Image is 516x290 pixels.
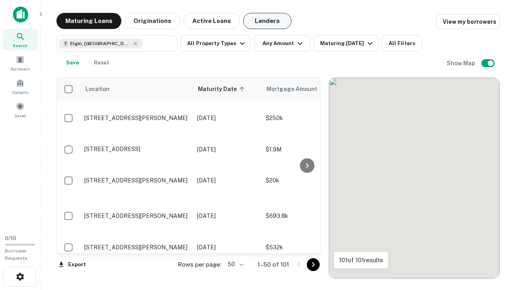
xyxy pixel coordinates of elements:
[2,75,38,97] a: Contacts
[262,78,350,100] th: Mortgage Amount
[339,255,383,265] p: 101 of 101 results
[56,259,88,271] button: Export
[5,235,16,241] span: 0 / 10
[436,14,500,29] a: View my borrowers
[193,78,262,100] th: Maturity Date
[15,112,26,119] span: Saved
[266,145,346,154] p: $1.9M
[89,55,114,71] button: Reset
[12,89,28,95] span: Contacts
[60,55,85,71] button: Save your search to get updates of matches that match your search criteria.
[10,66,30,72] span: Borrowers
[320,39,375,48] div: Maturing [DATE]
[13,42,27,49] span: Search
[80,78,193,100] th: Location
[13,6,28,23] img: capitalize-icon.png
[197,176,258,185] p: [DATE]
[447,59,476,68] h6: Show Map
[2,52,38,74] a: Borrowers
[85,84,110,94] span: Location
[181,35,251,52] button: All Property Types
[178,260,221,269] p: Rows per page:
[197,243,258,252] p: [DATE]
[197,114,258,122] p: [DATE]
[197,211,258,220] p: [DATE]
[266,211,346,220] p: $693.8k
[258,260,289,269] p: 1–50 of 101
[266,114,346,122] p: $250k
[225,259,245,270] div: 50
[266,243,346,252] p: $532k
[56,13,121,29] button: Maturing Loans
[266,176,346,185] p: $20k
[198,84,247,94] span: Maturity Date
[266,84,328,94] span: Mortgage Amount
[243,13,291,29] button: Lenders
[476,226,516,264] iframe: Chat Widget
[314,35,379,52] button: Maturing [DATE]
[183,13,240,29] button: Active Loans
[197,145,258,154] p: [DATE]
[254,35,310,52] button: Any Amount
[307,258,320,271] button: Go to next page
[70,40,131,47] span: Elgin, [GEOGRAPHIC_DATA], [GEOGRAPHIC_DATA]
[84,114,189,122] p: [STREET_ADDRESS][PERSON_NAME]
[84,212,189,220] p: [STREET_ADDRESS][PERSON_NAME]
[84,244,189,251] p: [STREET_ADDRESS][PERSON_NAME]
[329,78,499,278] div: 0 0
[5,248,27,261] span: Borrower Requests
[125,13,180,29] button: Originations
[84,145,189,153] p: [STREET_ADDRESS]
[382,35,422,52] button: All Filters
[2,99,38,120] a: Saved
[2,29,38,50] a: Search
[84,177,189,184] p: [STREET_ADDRESS][PERSON_NAME]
